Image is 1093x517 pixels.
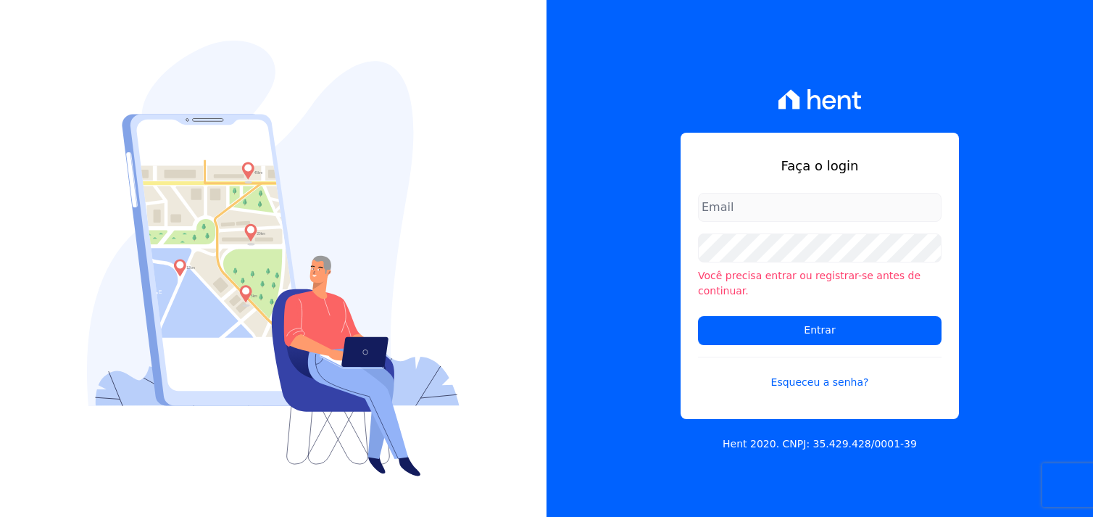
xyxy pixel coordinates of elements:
input: Entrar [698,316,942,345]
img: Login [87,41,460,476]
input: Email [698,193,942,222]
a: Esqueceu a senha? [698,357,942,390]
h1: Faça o login [698,156,942,175]
li: Você precisa entrar ou registrar-se antes de continuar. [698,268,942,299]
p: Hent 2020. CNPJ: 35.429.428/0001-39 [723,437,917,452]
